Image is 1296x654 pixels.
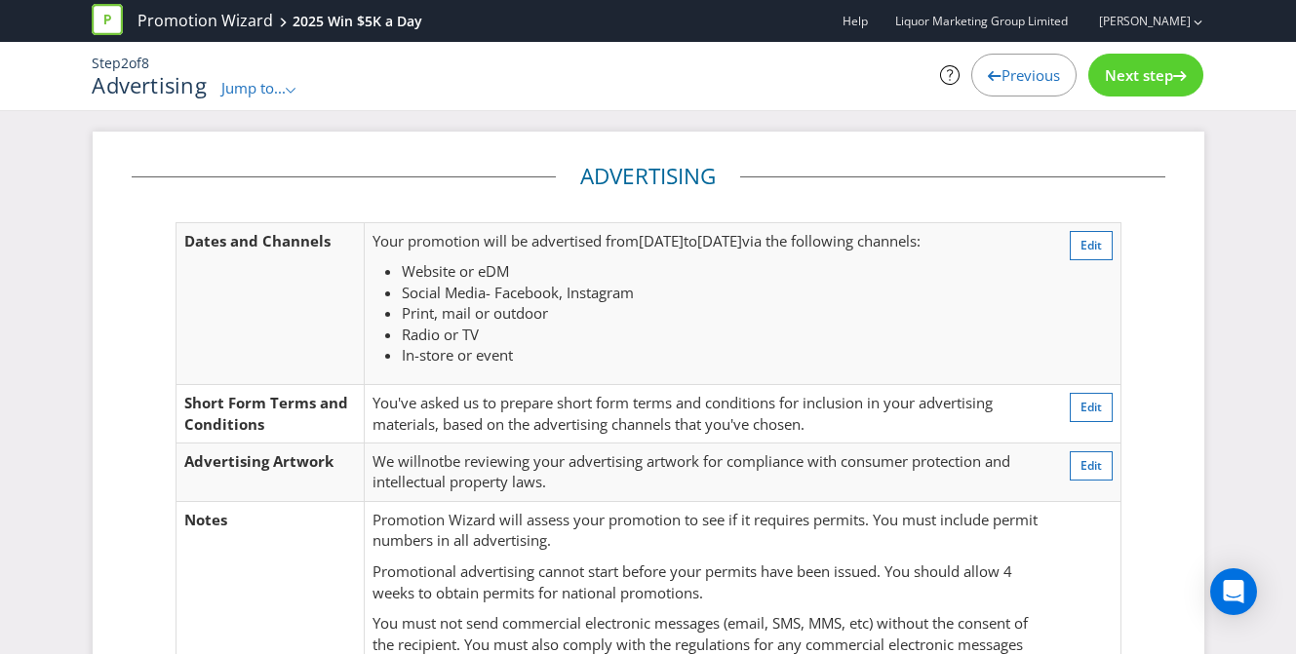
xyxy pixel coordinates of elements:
[895,13,1068,29] span: Liquor Marketing Group Limited
[92,54,121,72] span: Step
[742,231,921,250] span: via the following channels:
[1070,393,1113,422] button: Edit
[373,393,993,433] span: You've asked us to prepare short form terms and conditions for inclusion in your advertising mate...
[176,222,365,385] td: Dates and Channels
[843,13,868,29] a: Help
[684,231,697,250] span: to
[176,385,365,443] td: Short Form Terms and Conditions
[402,261,509,281] span: Website or eDM
[402,325,479,344] span: Radio or TV
[121,54,129,72] span: 2
[221,78,286,97] span: Jump to...
[373,510,1041,552] p: Promotion Wizard will assess your promotion to see if it requires permits. You must include permi...
[486,283,634,302] span: - Facebook, Instagram
[1080,399,1102,415] span: Edit
[137,10,273,32] a: Promotion Wizard
[1210,568,1257,615] div: Open Intercom Messenger
[141,54,149,72] span: 8
[293,12,422,31] div: 2025 Win $5K a Day
[1080,457,1102,474] span: Edit
[1070,231,1113,260] button: Edit
[402,303,548,323] span: Print, mail or outdoor
[402,345,513,365] span: In-store or event
[421,451,444,471] span: not
[639,231,684,250] span: [DATE]
[1080,237,1102,253] span: Edit
[129,54,141,72] span: of
[1105,65,1173,85] span: Next step
[176,442,365,501] td: Advertising Artwork
[373,451,1010,491] span: be reviewing your advertising artwork for compliance with consumer protection and intellectual pr...
[92,73,206,96] h1: Advertising
[1080,13,1191,29] a: [PERSON_NAME]
[402,283,486,302] span: Social Media
[697,231,742,250] span: [DATE]
[373,451,421,471] span: We will
[373,231,639,250] span: Your promotion will be advertised from
[556,161,740,192] legend: Advertising
[373,561,1041,603] p: Promotional advertising cannot start before your permits have been issued. You should allow 4 wee...
[1070,451,1113,481] button: Edit
[1001,65,1060,85] span: Previous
